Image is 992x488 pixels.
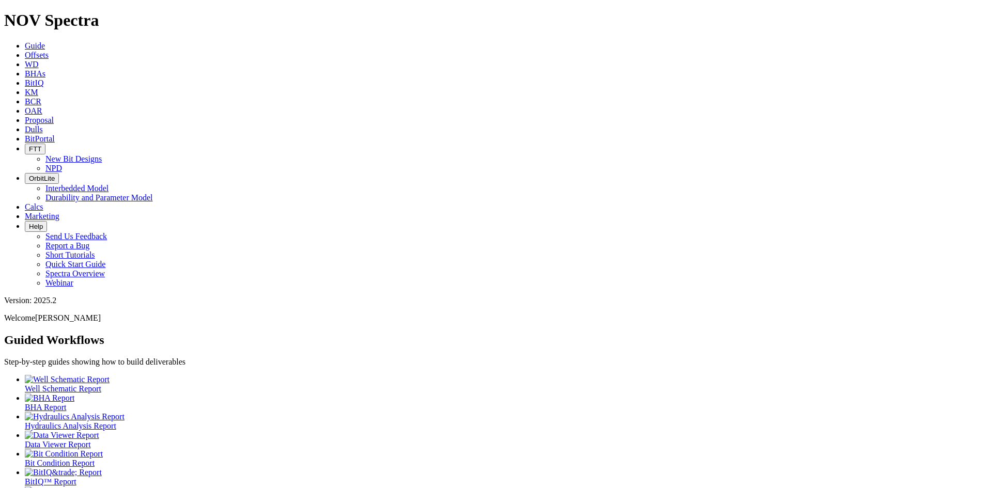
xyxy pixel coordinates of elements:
button: Help [25,221,47,232]
p: Welcome [4,313,988,323]
a: Guide [25,41,45,50]
span: Data Viewer Report [25,440,91,449]
span: OrbitLite [29,175,55,182]
a: Durability and Parameter Model [45,193,153,202]
a: Well Schematic Report Well Schematic Report [25,375,988,393]
a: BitIQ [25,78,43,87]
span: BitIQ™ Report [25,477,76,486]
a: Quick Start Guide [45,260,105,269]
img: Well Schematic Report [25,375,110,384]
a: Marketing [25,212,59,221]
a: WD [25,60,39,69]
a: Bit Condition Report Bit Condition Report [25,449,988,467]
a: BitIQ&trade; Report BitIQ™ Report [25,468,988,486]
a: NPD [45,164,62,172]
a: BCR [25,97,41,106]
a: Spectra Overview [45,269,105,278]
a: Offsets [25,51,49,59]
span: [PERSON_NAME] [35,313,101,322]
span: Hydraulics Analysis Report [25,421,116,430]
a: Calcs [25,202,43,211]
span: Help [29,223,43,230]
h1: NOV Spectra [4,11,988,30]
p: Step-by-step guides showing how to build deliverables [4,357,988,367]
a: Send Us Feedback [45,232,107,241]
span: FTT [29,145,41,153]
span: BHA Report [25,403,66,412]
h2: Guided Workflows [4,333,988,347]
img: BitIQ&trade; Report [25,468,102,477]
a: Data Viewer Report Data Viewer Report [25,431,988,449]
a: Interbedded Model [45,184,109,193]
a: Short Tutorials [45,250,95,259]
a: BHA Report BHA Report [25,393,988,412]
a: Dulls [25,125,43,134]
img: Hydraulics Analysis Report [25,412,125,421]
a: Report a Bug [45,241,89,250]
button: FTT [25,144,45,154]
a: Hydraulics Analysis Report Hydraulics Analysis Report [25,412,988,430]
a: Proposal [25,116,54,124]
img: Data Viewer Report [25,431,99,440]
span: Well Schematic Report [25,384,101,393]
a: Webinar [45,278,73,287]
a: BHAs [25,69,45,78]
div: Version: 2025.2 [4,296,988,305]
a: New Bit Designs [45,154,102,163]
img: BHA Report [25,393,74,403]
a: OAR [25,106,42,115]
span: Bit Condition Report [25,459,95,467]
button: OrbitLite [25,173,59,184]
img: Bit Condition Report [25,449,103,459]
a: BitPortal [25,134,55,143]
a: KM [25,88,38,97]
